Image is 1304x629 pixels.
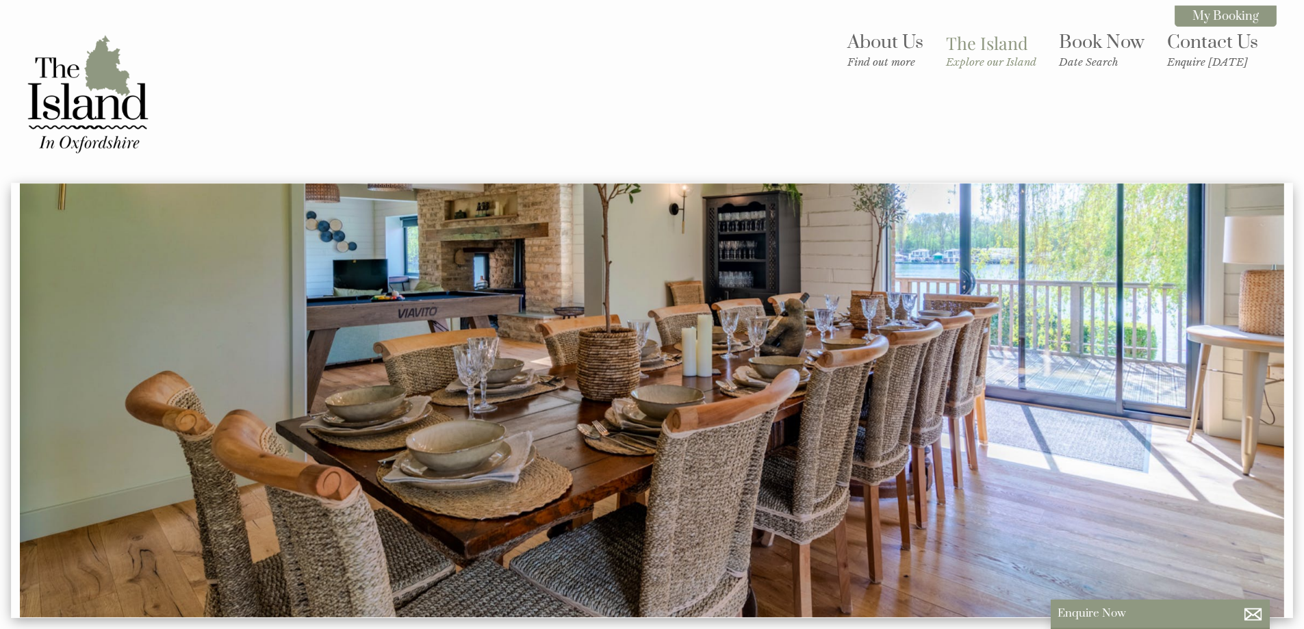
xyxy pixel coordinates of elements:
[946,31,1036,68] a: The IslandExplore our Island
[1167,55,1258,68] small: Enquire [DATE]
[946,55,1036,68] small: Explore our Island
[1059,31,1145,68] a: Book NowDate Search
[847,55,923,68] small: Find out more
[1058,606,1263,621] p: Enquire Now
[1175,5,1277,27] a: My Booking
[1059,55,1145,68] small: Date Search
[19,25,156,162] img: The Island in Oxfordshire
[847,31,923,68] a: About UsFind out more
[1167,31,1258,68] a: Contact UsEnquire [DATE]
